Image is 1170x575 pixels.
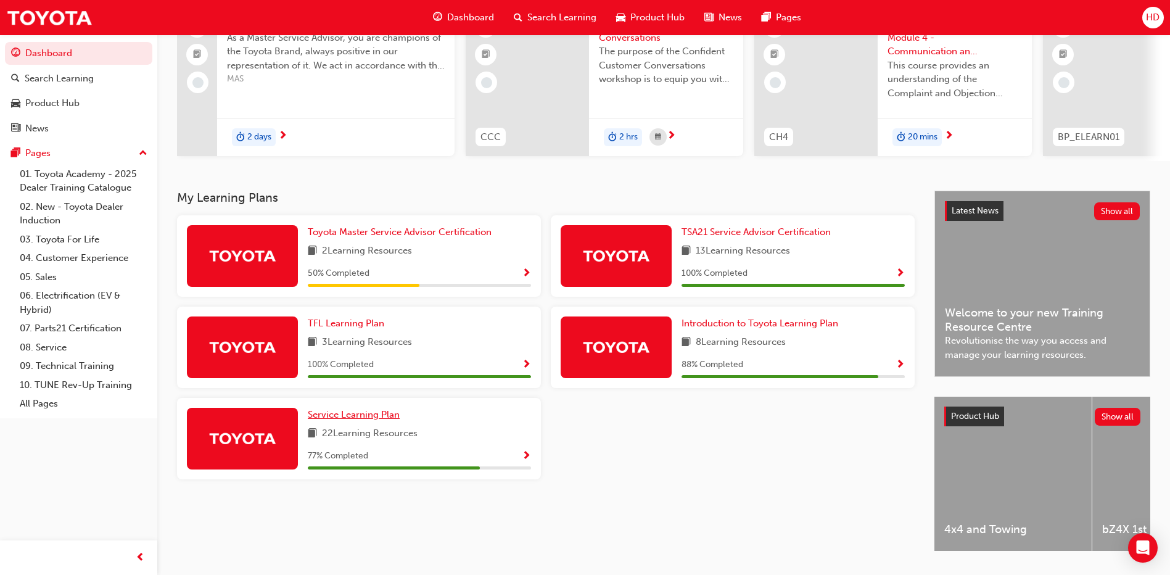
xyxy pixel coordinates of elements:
[770,47,779,63] span: booktick-icon
[308,409,400,420] span: Service Learning Plan
[278,131,287,142] span: next-icon
[896,360,905,371] span: Show Progress
[25,146,51,160] div: Pages
[934,191,1150,377] a: Latest NewsShow allWelcome to your new Training Resource CentreRevolutionise the way you access a...
[888,17,1022,59] span: Complaint Handling Module 4 - Communication and Support Resources
[11,123,20,134] span: news-icon
[1058,130,1119,144] span: BP_ELEARN01
[208,336,276,358] img: Trak
[322,335,412,350] span: 3 Learning Resources
[25,96,80,110] div: Product Hub
[322,426,418,442] span: 22 Learning Resources
[139,146,147,162] span: up-icon
[177,191,915,205] h3: My Learning Plans
[1059,47,1068,63] span: booktick-icon
[944,131,954,142] span: next-icon
[945,306,1140,334] span: Welcome to your new Training Resource Centre
[25,72,94,86] div: Search Learning
[5,67,152,90] a: Search Learning
[769,130,788,144] span: CH4
[762,10,771,25] span: pages-icon
[752,5,811,30] a: pages-iconPages
[5,142,152,165] button: Pages
[582,245,650,267] img: Trak
[522,268,531,279] span: Show Progress
[934,397,1092,551] a: 4x4 and Towing
[682,267,748,281] span: 100 % Completed
[5,117,152,140] a: News
[754,7,1032,156] a: 0CH4Complaint Handling Module 4 - Communication and Support ResourcesThis course provides an unde...
[682,358,743,372] span: 88 % Completed
[447,10,494,25] span: Dashboard
[308,318,384,329] span: TFL Learning Plan
[15,319,152,338] a: 07. Parts21 Certification
[616,10,625,25] span: car-icon
[522,360,531,371] span: Show Progress
[704,10,714,25] span: news-icon
[423,5,504,30] a: guage-iconDashboard
[682,225,836,239] a: TSA21 Service Advisor Certification
[15,268,152,287] a: 05. Sales
[308,226,492,238] span: Toyota Master Service Advisor Certification
[466,7,743,156] a: 240CCCConfident Customer ConversationsThe purpose of the Confident Customer Conversations worksho...
[719,10,742,25] span: News
[619,130,638,144] span: 2 hrs
[1146,10,1160,25] span: HD
[1094,202,1140,220] button: Show all
[136,550,145,566] span: prev-icon
[522,451,531,462] span: Show Progress
[682,316,843,331] a: Introduction to Toyota Learning Plan
[227,72,445,86] span: MAS
[696,244,790,259] span: 13 Learning Resources
[606,5,694,30] a: car-iconProduct Hub
[944,523,1082,537] span: 4x4 and Towing
[11,148,20,159] span: pages-icon
[599,44,733,86] span: The purpose of the Confident Customer Conversations workshop is to equip you with tools to commun...
[15,338,152,357] a: 08. Service
[682,318,838,329] span: Introduction to Toyota Learning Plan
[667,131,676,142] span: next-icon
[896,266,905,281] button: Show Progress
[770,77,781,88] span: learningRecordVerb_NONE-icon
[908,130,937,144] span: 20 mins
[193,47,202,63] span: booktick-icon
[944,407,1140,426] a: Product HubShow all
[322,244,412,259] span: 2 Learning Resources
[1095,408,1141,426] button: Show all
[504,5,606,30] a: search-iconSearch Learning
[897,130,905,146] span: duration-icon
[25,122,49,136] div: News
[6,4,93,31] img: Trak
[308,244,317,259] span: book-icon
[694,5,752,30] a: news-iconNews
[15,197,152,230] a: 02. New - Toyota Dealer Induction
[696,335,786,350] span: 8 Learning Resources
[177,7,455,156] a: 1185Master Service AdvisorAs a Master Service Advisor, you are champions of the Toyota Brand, alw...
[945,201,1140,221] a: Latest NewsShow all
[896,268,905,279] span: Show Progress
[308,426,317,442] span: book-icon
[15,376,152,395] a: 10. TUNE Rev-Up Training
[582,336,650,358] img: Trak
[5,42,152,65] a: Dashboard
[482,47,490,63] span: booktick-icon
[308,267,369,281] span: 50 % Completed
[522,449,531,464] button: Show Progress
[522,357,531,373] button: Show Progress
[481,77,492,88] span: learningRecordVerb_NONE-icon
[5,92,152,115] a: Product Hub
[1058,77,1069,88] span: learningRecordVerb_NONE-icon
[896,357,905,373] button: Show Progress
[192,77,204,88] span: learningRecordVerb_NONE-icon
[11,73,20,85] span: search-icon
[11,48,20,59] span: guage-icon
[15,357,152,376] a: 09. Technical Training
[514,10,522,25] span: search-icon
[608,130,617,146] span: duration-icon
[682,244,691,259] span: book-icon
[888,59,1022,101] span: This course provides an understanding of the Complaint and Objection Handling Guidelines to suppo...
[308,449,368,463] span: 77 % Completed
[945,334,1140,362] span: Revolutionise the way you access and manage your learning resources.
[480,130,501,144] span: CCC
